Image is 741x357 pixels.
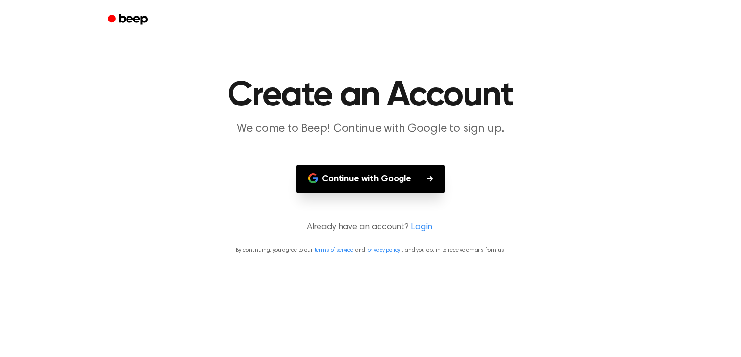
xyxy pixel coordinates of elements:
[315,247,353,253] a: terms of service
[367,247,401,253] a: privacy policy
[296,165,445,193] button: Continue with Google
[12,246,729,254] p: By continuing, you agree to our and , and you opt in to receive emails from us.
[12,221,729,234] p: Already have an account?
[121,78,621,113] h1: Create an Account
[101,10,156,29] a: Beep
[183,121,558,137] p: Welcome to Beep! Continue with Google to sign up.
[411,221,432,234] a: Login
